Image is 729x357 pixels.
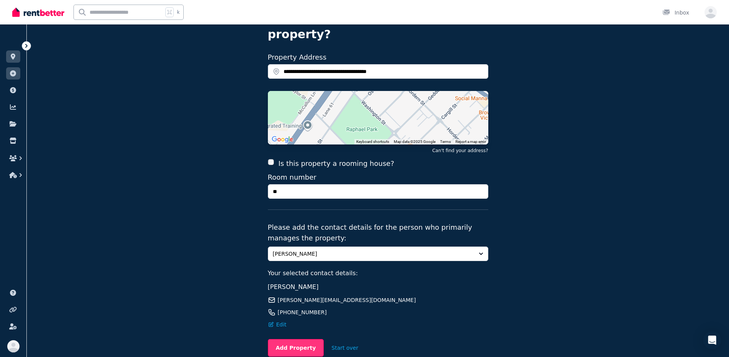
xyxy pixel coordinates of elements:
[324,339,366,356] button: Start over
[268,283,319,290] span: [PERSON_NAME]
[432,148,488,154] button: Can't find your address?
[440,140,451,144] a: Terms (opens in new tab)
[268,247,488,261] button: [PERSON_NAME]
[273,250,473,258] span: [PERSON_NAME]
[270,135,295,144] a: Open this area in Google Maps (opens a new window)
[356,139,389,144] button: Keyboard shortcuts
[12,6,64,18] img: RentBetter
[268,53,327,61] label: Property Address
[455,140,486,144] a: Report a map error
[278,296,416,304] span: [PERSON_NAME][EMAIL_ADDRESS][DOMAIN_NAME]
[394,140,435,144] span: Map data ©2025 Google
[268,321,287,328] button: Edit
[177,9,179,15] span: k
[268,172,316,183] label: Room number
[268,222,488,243] p: Please add the contact details for the person who primarily manages the property:
[268,269,488,278] p: Your selected contact details:
[276,321,287,328] span: Edit
[270,135,295,144] img: Google
[268,339,324,357] button: Add Property
[268,14,488,41] h4: What’s the of this property?
[662,9,689,16] div: Inbox
[278,308,327,316] span: [PHONE_NUMBER]
[279,158,394,169] label: Is this property a rooming house?
[703,331,721,349] div: Open Intercom Messenger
